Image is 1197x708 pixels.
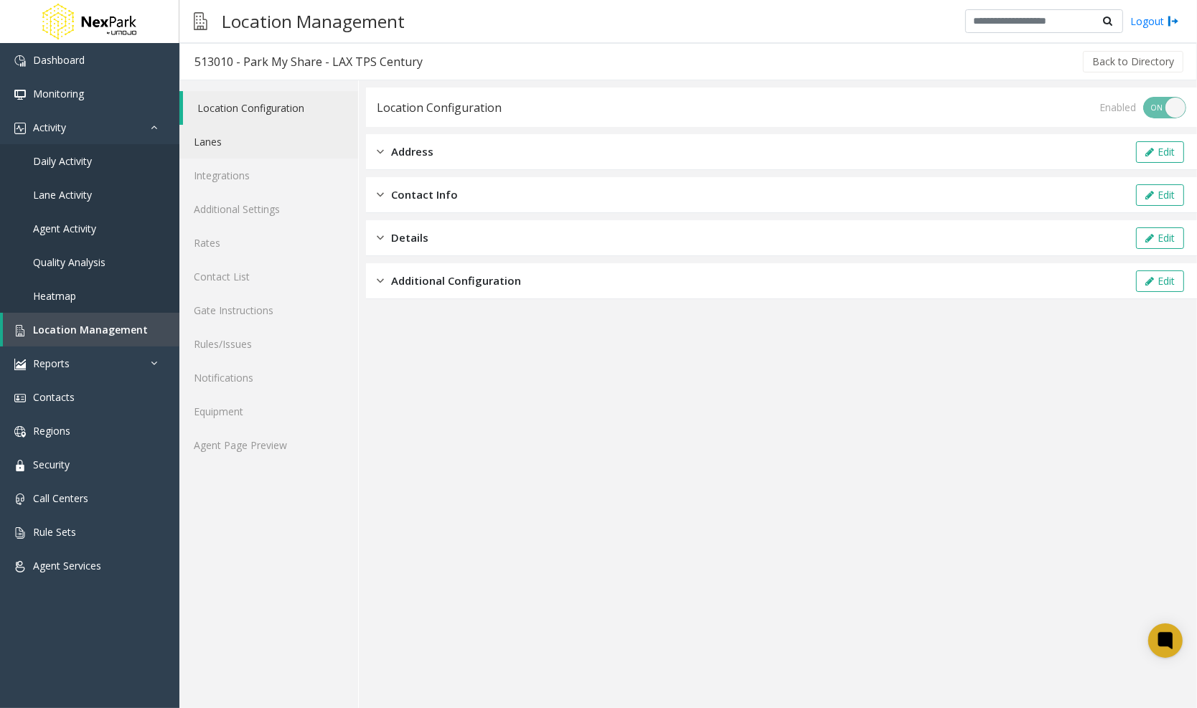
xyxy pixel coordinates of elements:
span: Call Centers [33,491,88,505]
img: 'icon' [14,123,26,134]
img: 'icon' [14,89,26,100]
img: 'icon' [14,325,26,336]
span: Regions [33,424,70,438]
span: Additional Configuration [391,273,521,289]
img: 'icon' [14,494,26,505]
img: pageIcon [194,4,207,39]
span: Agent Services [33,559,101,572]
img: 'icon' [14,527,26,539]
button: Edit [1136,184,1184,206]
div: Location Configuration [377,98,502,117]
img: 'icon' [14,359,26,370]
a: Rules/Issues [179,327,358,361]
span: Monitoring [33,87,84,100]
img: logout [1168,14,1179,29]
a: Equipment [179,395,358,428]
span: Rule Sets [33,525,76,539]
a: Gate Instructions [179,293,358,327]
button: Back to Directory [1083,51,1183,72]
span: Activity [33,121,66,134]
button: Edit [1136,141,1184,163]
span: Contact Info [391,187,458,203]
span: Lane Activity [33,188,92,202]
img: 'icon' [14,426,26,438]
span: Location Management [33,323,148,336]
span: Details [391,230,428,246]
img: 'icon' [14,392,26,404]
span: Address [391,143,433,160]
span: Daily Activity [33,154,92,168]
img: closed [377,143,384,160]
button: Edit [1136,227,1184,249]
a: Rates [179,226,358,260]
a: Lanes [179,125,358,159]
span: Security [33,458,70,471]
a: Integrations [179,159,358,192]
span: Heatmap [33,289,76,303]
span: Contacts [33,390,75,404]
span: Reports [33,357,70,370]
a: Additional Settings [179,192,358,226]
a: Notifications [179,361,358,395]
div: Enabled [1099,100,1136,115]
span: Dashboard [33,53,85,67]
img: 'icon' [14,460,26,471]
img: 'icon' [14,55,26,67]
a: Logout [1130,14,1179,29]
img: 'icon' [14,561,26,572]
span: Agent Activity [33,222,96,235]
a: Agent Page Preview [179,428,358,462]
img: closed [377,187,384,203]
a: Location Management [3,313,179,346]
div: 513010 - Park My Share - LAX TPS Century [194,52,423,71]
img: closed [377,273,384,289]
h3: Location Management [215,4,412,39]
a: Contact List [179,260,358,293]
button: Edit [1136,270,1184,292]
a: Location Configuration [183,91,358,125]
img: closed [377,230,384,246]
span: Quality Analysis [33,255,105,269]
